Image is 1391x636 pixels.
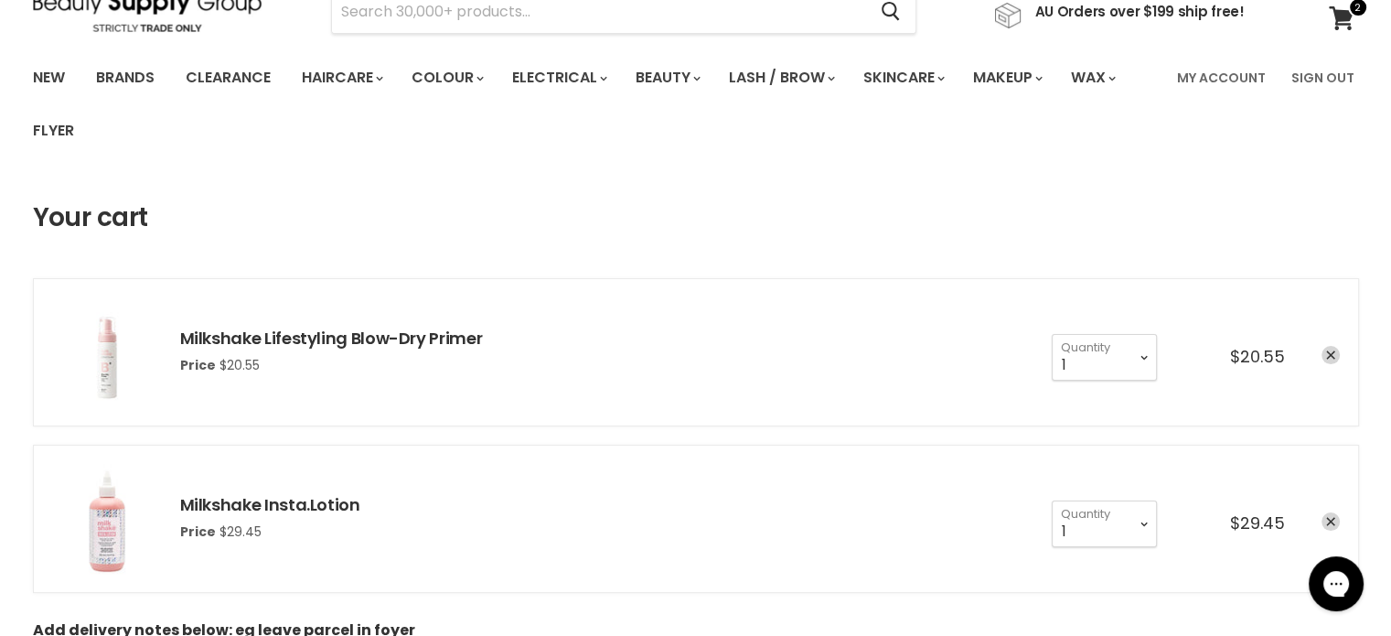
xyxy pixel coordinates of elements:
[19,112,88,150] a: Flyer
[52,464,162,574] img: Milkshake Insta.Lotion
[19,59,79,97] a: New
[622,59,712,97] a: Beauty
[33,203,148,232] h1: Your cart
[288,59,394,97] a: Haircare
[180,493,360,516] a: Milkshake Insta.Lotion
[1057,59,1127,97] a: Wax
[1321,346,1340,364] a: remove Milkshake Lifestyling Blow-Dry Primer
[1166,59,1277,97] a: My Account
[180,523,216,541] span: Price
[1300,550,1373,618] iframe: Gorgias live chat messenger
[180,327,483,350] a: Milkshake Lifestyling Blow-Dry Primer
[82,59,168,97] a: Brands
[850,59,956,97] a: Skincare
[1280,59,1365,97] a: Sign Out
[180,356,216,374] span: Price
[1230,345,1285,368] span: $20.55
[10,51,1382,157] nav: Main
[959,59,1054,97] a: Makeup
[219,356,260,374] span: $20.55
[172,59,284,97] a: Clearance
[1230,512,1285,534] span: $29.45
[52,297,162,407] img: Milkshake Lifestyling Blow-Dry Primer
[19,51,1166,157] ul: Main menu
[1321,512,1340,531] a: remove Milkshake Insta.Lotion
[219,523,262,541] span: $29.45
[1052,334,1157,380] select: Quantity
[398,59,495,97] a: Colour
[498,59,618,97] a: Electrical
[715,59,846,97] a: Lash / Brow
[1052,501,1157,546] select: Quantity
